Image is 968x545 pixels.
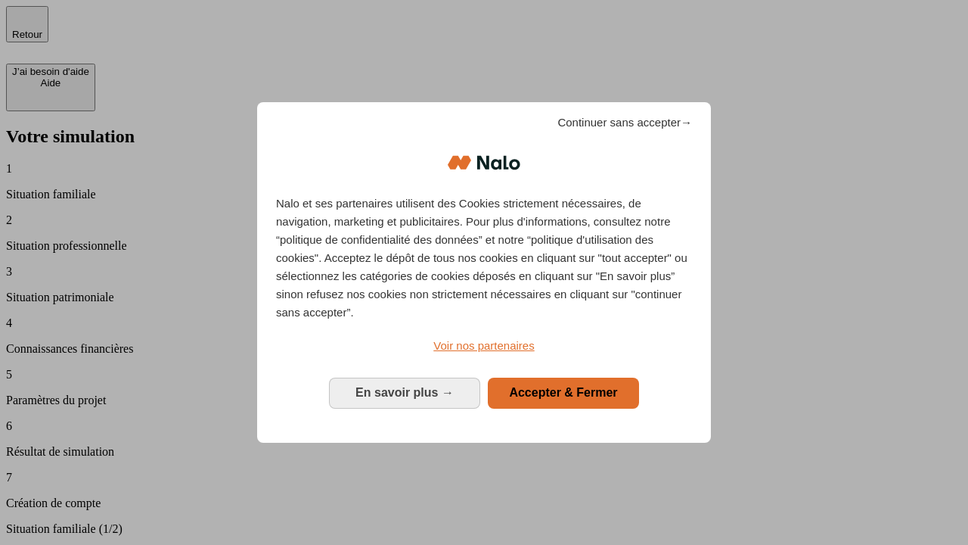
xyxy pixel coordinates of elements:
button: Accepter & Fermer: Accepter notre traitement des données et fermer [488,378,639,408]
img: Logo [448,140,520,185]
a: Voir nos partenaires [276,337,692,355]
p: Nalo et ses partenaires utilisent des Cookies strictement nécessaires, de navigation, marketing e... [276,195,692,322]
div: Bienvenue chez Nalo Gestion du consentement [257,102,711,442]
span: Continuer sans accepter→ [557,114,692,132]
button: En savoir plus: Configurer vos consentements [329,378,480,408]
span: Voir nos partenaires [433,339,534,352]
span: Accepter & Fermer [509,386,617,399]
span: En savoir plus → [355,386,454,399]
